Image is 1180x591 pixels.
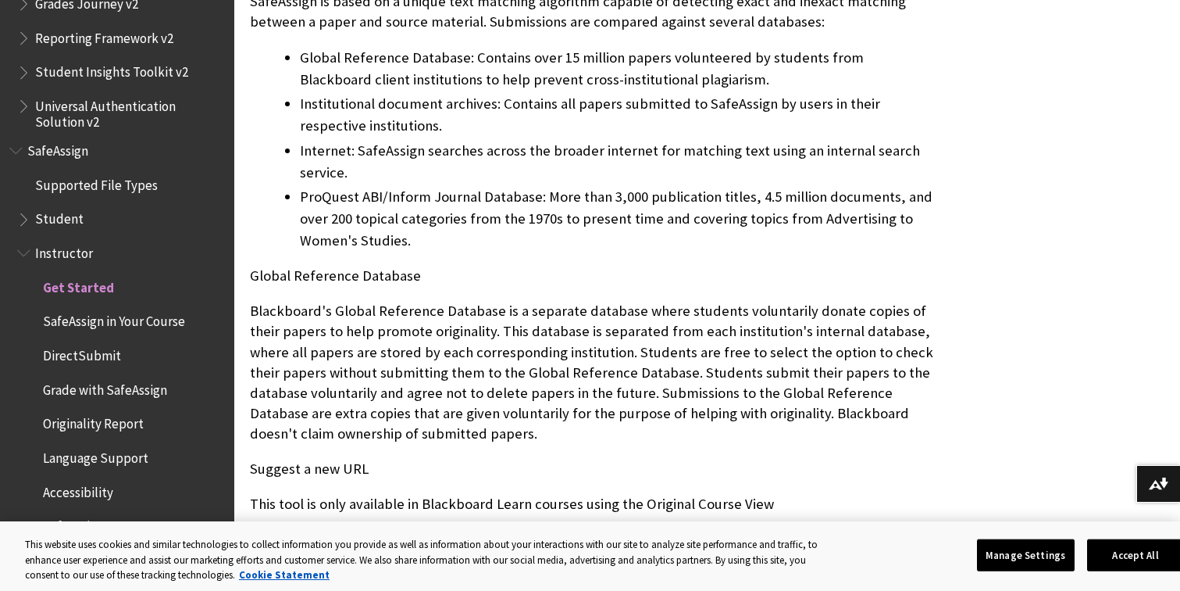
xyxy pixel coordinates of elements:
span: Student [35,206,84,227]
span: Originality Report [43,411,144,432]
nav: Book outline for Blackboard SafeAssign [9,138,225,574]
span: DirectSubmit [43,342,121,364]
li: Global Reference Database: Contains over 15 million papers volunteered by students from Blackboar... [300,47,933,91]
span: SafeAssign in Your Course [43,309,185,330]
span: SafeAssign [27,138,88,159]
p: Global Reference Database [250,266,933,286]
span: Language Support [43,445,148,466]
span: Supported File Types [35,172,158,193]
p: Suggest a new URL [250,459,933,479]
span: Universal Authentication Solution v2 [35,93,223,130]
span: Student Insights Toolkit v2 [35,59,188,81]
button: Manage Settings [977,539,1075,571]
p: This tool is only available in Blackboard Learn courses using the Original Course View [250,494,933,514]
span: Get Started [43,274,114,295]
li: Internet: SafeAssign searches across the broader internet for matching text using an internal sea... [300,140,933,184]
li: Institutional document archives: Contains all papers submitted to SafeAssign by users in their re... [300,93,933,137]
span: Instructor [35,240,93,261]
span: Reporting Framework v2 [35,25,173,46]
li: ProQuest ABI/Inform Journal Database: More than 3,000 publication titles, 4.5 million documents, ... [300,186,933,252]
a: More information about your privacy, opens in a new tab [239,568,330,582]
p: Blackboard's Global Reference Database is a separate database where students voluntarily donate c... [250,301,933,444]
span: Grade with SafeAssign [43,377,167,398]
span: SafeAssign FAQs [43,514,134,535]
span: Accessibility [43,479,113,500]
div: This website uses cookies and similar technologies to collect information you provide as well as ... [25,537,826,583]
